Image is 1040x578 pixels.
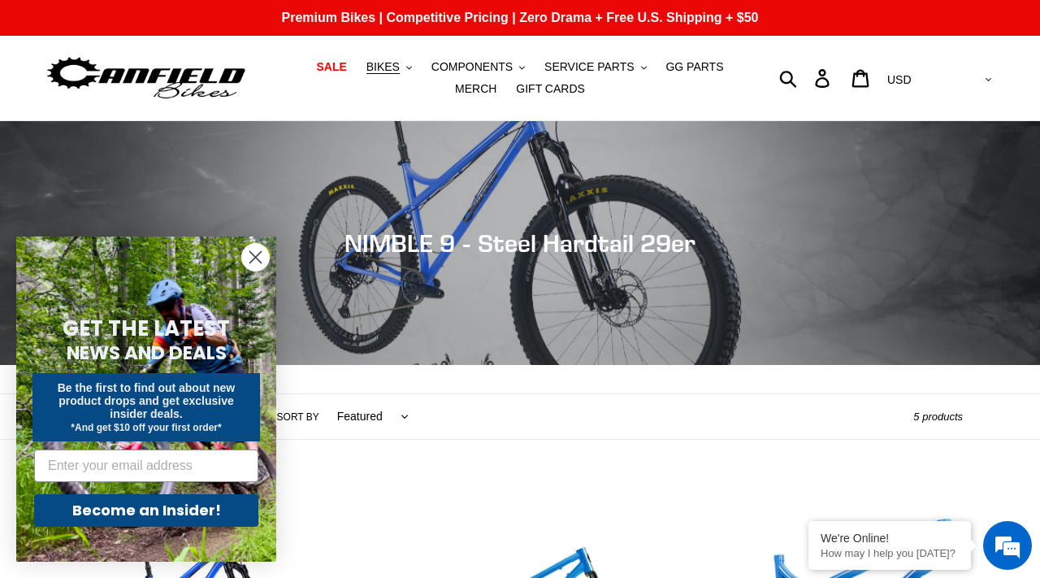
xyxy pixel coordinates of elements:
[241,243,270,272] button: Close dialog
[308,56,354,78] a: SALE
[913,411,963,423] span: 5 products
[71,422,221,433] span: *And get $10 off your first order*
[821,532,959,545] div: We're Online!
[431,60,513,74] span: COMPONENTS
[657,56,731,78] a: GG PARTS
[821,547,959,559] p: How may I help you today?
[455,82,496,96] span: MERCH
[34,494,258,527] button: Become an Insider!
[423,56,533,78] button: COMPONENTS
[366,60,400,74] span: BIKES
[516,82,585,96] span: GIFT CARDS
[67,340,227,366] span: NEWS AND DEALS
[63,314,230,343] span: GET THE LATEST
[316,60,346,74] span: SALE
[665,60,723,74] span: GG PARTS
[536,56,654,78] button: SERVICE PARTS
[447,78,505,100] a: MERCH
[358,56,420,78] button: BIKES
[508,78,593,100] a: GIFT CARDS
[544,60,634,74] span: SERVICE PARTS
[34,450,258,482] input: Enter your email address
[277,410,319,424] label: Sort by
[58,381,236,420] span: Be the first to find out about new product drops and get exclusive insider deals.
[344,228,695,258] span: NIMBLE 9 - Steel Hardtail 29er
[45,53,248,104] img: Canfield Bikes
